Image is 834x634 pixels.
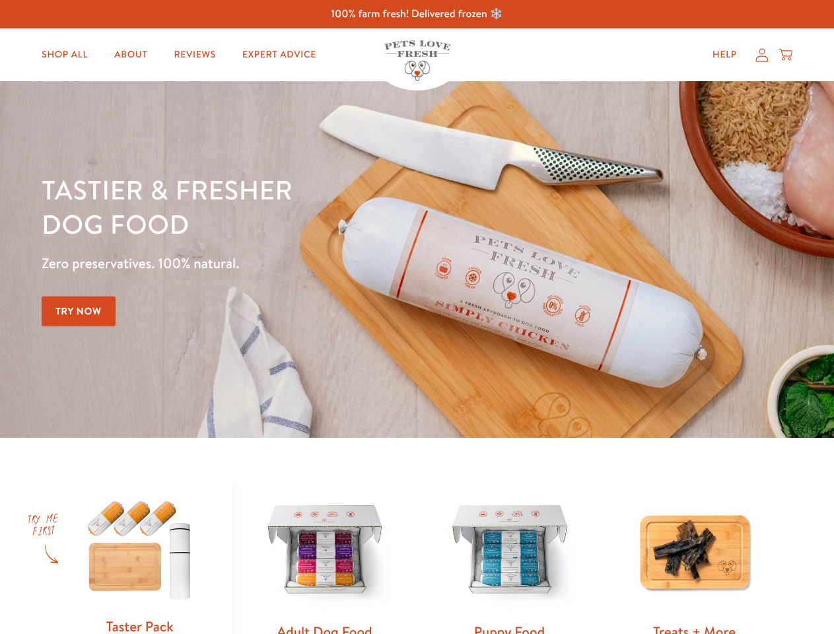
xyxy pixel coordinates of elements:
a: Reviews [163,42,226,68]
a: Help [702,42,747,68]
a: Expert Advice [232,42,327,68]
p: Zero preservatives. 100% natural. [42,252,542,275]
a: About [104,42,158,68]
h1: Tastier & fresher dog food [42,172,542,241]
img: Pets Love Fresh [384,40,450,81]
a: Try Now [42,297,116,326]
a: Shop All [31,42,98,68]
